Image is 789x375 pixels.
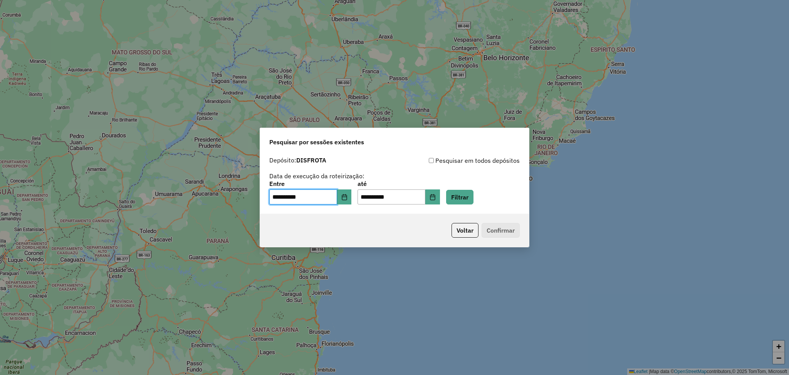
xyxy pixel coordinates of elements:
[425,189,440,205] button: Choose Date
[337,189,352,205] button: Choose Date
[269,179,351,188] label: Entre
[394,156,520,165] div: Pesquisar em todos depósitos
[269,155,326,165] label: Depósito:
[269,171,364,181] label: Data de execução da roteirização:
[358,179,440,188] label: até
[446,190,473,204] button: Filtrar
[452,223,478,238] button: Voltar
[269,137,364,147] span: Pesquisar por sessões existentes
[296,156,326,164] strong: DISFROTA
